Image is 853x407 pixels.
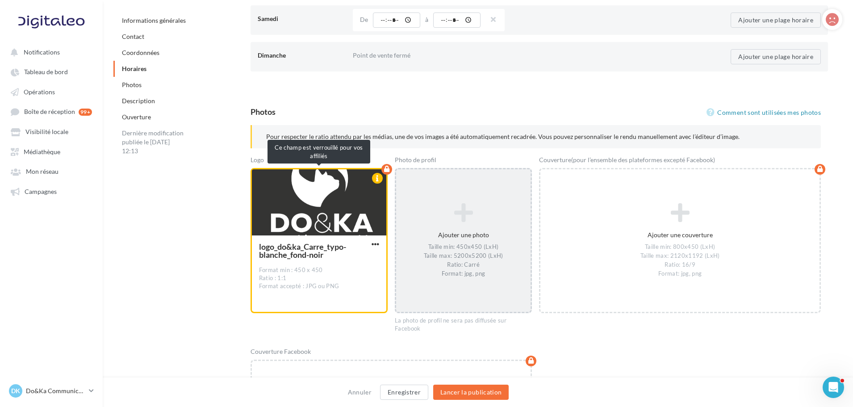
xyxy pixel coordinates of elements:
span: DK [11,386,20,395]
div: Samedi [258,11,346,27]
div: Couverture [539,155,821,168]
button: Ajouter une plage horaire [731,49,821,64]
a: Tableau de bord [5,63,97,80]
div: Photo de profil [395,155,532,168]
div: Photos [251,108,276,116]
label: à [425,17,428,23]
span: Notifications [24,48,60,56]
a: Informations générales [122,17,186,24]
span: Médiathèque [24,148,60,155]
div: Dernière modification publiée le [DATE] 12:13 [113,125,194,159]
button: Notifications [5,44,94,60]
a: Campagnes [5,183,97,199]
a: Opérations [5,84,97,100]
div: Format min : 450 x 450 [259,266,379,274]
button: Annuler [344,387,375,398]
a: Coordonnées [122,49,159,56]
button: Ajouter une plage horaire [731,13,821,28]
a: Contact [122,33,144,40]
iframe: Intercom live chat [823,377,844,398]
span: logo_do&ka_Carre_typo-blanche_fond-noir [259,243,347,259]
a: Comment sont utilisées mes photos [707,107,821,118]
a: Visibilité locale [5,123,97,139]
div: La photo de profil ne sera pas diffusée sur Facebook [395,317,532,333]
div: 99+ [79,109,92,116]
button: Lancer la publication [433,385,509,400]
label: De [360,17,368,23]
span: Visibilité locale [25,128,68,136]
span: Campagnes [25,188,57,195]
span: Tableau de bord [24,68,68,76]
a: Description [122,97,155,105]
div: Format accepté : JPG ou PNG [259,282,379,290]
button: Enregistrer [380,385,428,400]
p: Pour respecter le ratio attendu par les médias, une de vos images a été automatiquement recadrée.... [266,132,807,141]
span: Opérations [24,88,55,96]
a: Médiathèque [5,143,97,159]
div: Ce champ est verrouillé pour vos affiliés [268,140,370,164]
div: Couverture Facebook [251,347,532,360]
span: Boîte de réception [24,108,75,116]
a: DK Do&Ka Communication [7,382,96,399]
a: Ouverture [122,113,151,121]
div: Logo [251,155,388,168]
div: Point de vente fermé [353,47,663,63]
a: Mon réseau [5,163,97,179]
div: Ratio : 1:1 [259,274,379,282]
a: Photos [122,81,142,88]
a: Boîte de réception 99+ [5,103,97,120]
p: Do&Ka Communication [26,386,85,395]
div: Dimanche [258,47,346,63]
span: (pour l’ensemble des plateformes excepté Facebook) [571,156,715,164]
a: Horaires [122,65,146,72]
span: Mon réseau [26,168,59,176]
